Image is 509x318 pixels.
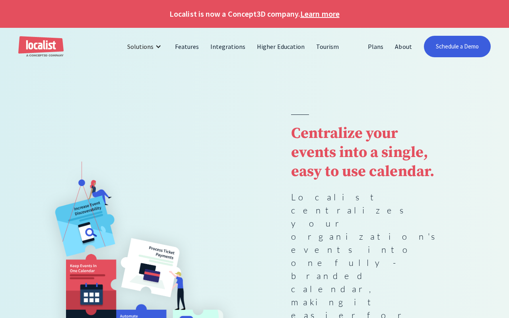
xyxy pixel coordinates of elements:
strong: Centralize your events into a single, easy to use calendar. [291,124,434,181]
a: Higher Education [251,37,311,56]
div: Solutions [127,42,153,51]
a: Schedule a Demo [424,36,491,57]
a: Features [169,37,205,56]
a: Plans [362,37,389,56]
a: Learn more [300,8,339,20]
div: Solutions [121,37,169,56]
a: Integrations [205,37,251,56]
a: About [389,37,418,56]
a: Tourism [311,37,345,56]
a: home [18,36,64,57]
